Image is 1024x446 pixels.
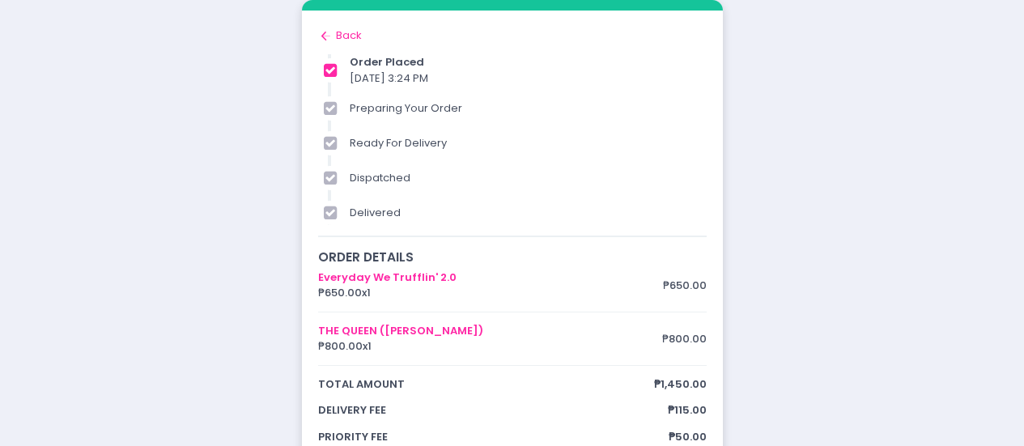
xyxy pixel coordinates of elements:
[350,54,706,70] div: order placed
[654,376,707,393] span: ₱1,450.00
[318,402,668,418] span: delivery fee
[318,376,654,393] span: total amount
[350,70,428,86] span: [DATE] 3:24 PM
[350,170,706,186] div: dispatched
[350,205,706,221] div: delivered
[318,28,707,44] div: Back
[668,402,707,418] span: ₱115.00
[350,135,706,151] div: ready for delivery
[318,248,707,266] div: order details
[350,100,706,117] div: preparing your order
[669,429,707,445] span: ₱50.00
[318,429,669,445] span: priority fee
